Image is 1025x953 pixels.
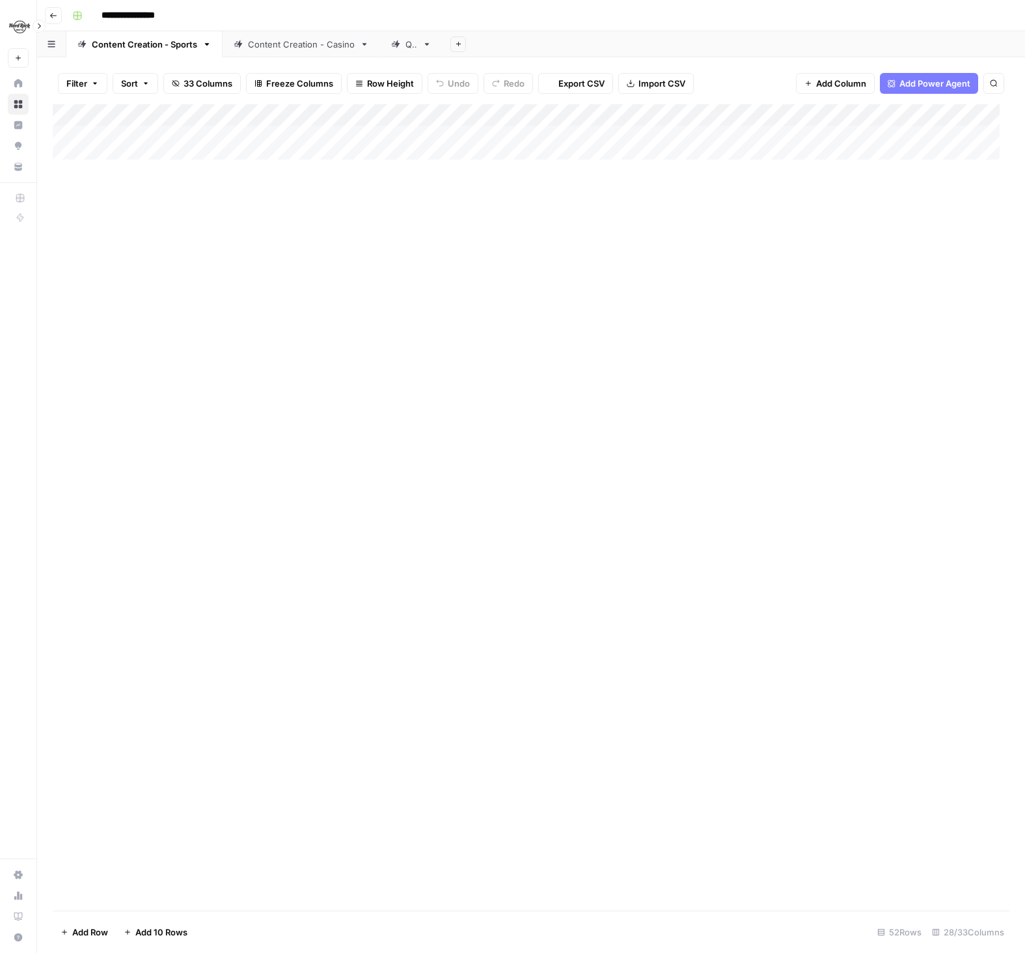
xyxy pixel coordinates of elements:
button: Freeze Columns [246,73,342,94]
button: Help + Support [8,927,29,948]
button: Import CSV [618,73,694,94]
a: Your Data [8,156,29,177]
button: Workspace: Hard Rock Digital [8,10,29,43]
button: Add Power Agent [880,73,978,94]
a: Content Creation - Casino [223,31,380,57]
div: 52 Rows [872,922,927,943]
button: Row Height [347,73,422,94]
button: Sort [113,73,158,94]
button: Undo [428,73,478,94]
button: Add Row [53,922,116,943]
button: Add Column [796,73,875,94]
a: Settings [8,864,29,885]
div: QA [405,38,417,51]
span: Sort [121,77,138,90]
span: Filter [66,77,87,90]
a: Insights [8,115,29,135]
button: Add 10 Rows [116,922,195,943]
span: Export CSV [558,77,605,90]
span: Freeze Columns [266,77,333,90]
button: Export CSV [538,73,613,94]
button: 33 Columns [163,73,241,94]
div: 28/33 Columns [927,922,1009,943]
span: Row Height [367,77,414,90]
div: Content Creation - Sports [92,38,197,51]
button: Redo [484,73,533,94]
a: Opportunities [8,135,29,156]
span: Add Column [816,77,866,90]
span: 33 Columns [184,77,232,90]
a: Browse [8,94,29,115]
span: Add 10 Rows [135,926,187,939]
a: Usage [8,885,29,906]
div: Content Creation - Casino [248,38,355,51]
span: Import CSV [638,77,685,90]
a: QA [380,31,443,57]
a: Content Creation - Sports [66,31,223,57]
span: Undo [448,77,470,90]
button: Filter [58,73,107,94]
span: Add Row [72,926,108,939]
span: Redo [504,77,525,90]
a: Home [8,73,29,94]
span: Add Power Agent [899,77,970,90]
a: Learning Hub [8,906,29,927]
img: Hard Rock Digital Logo [8,15,31,38]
